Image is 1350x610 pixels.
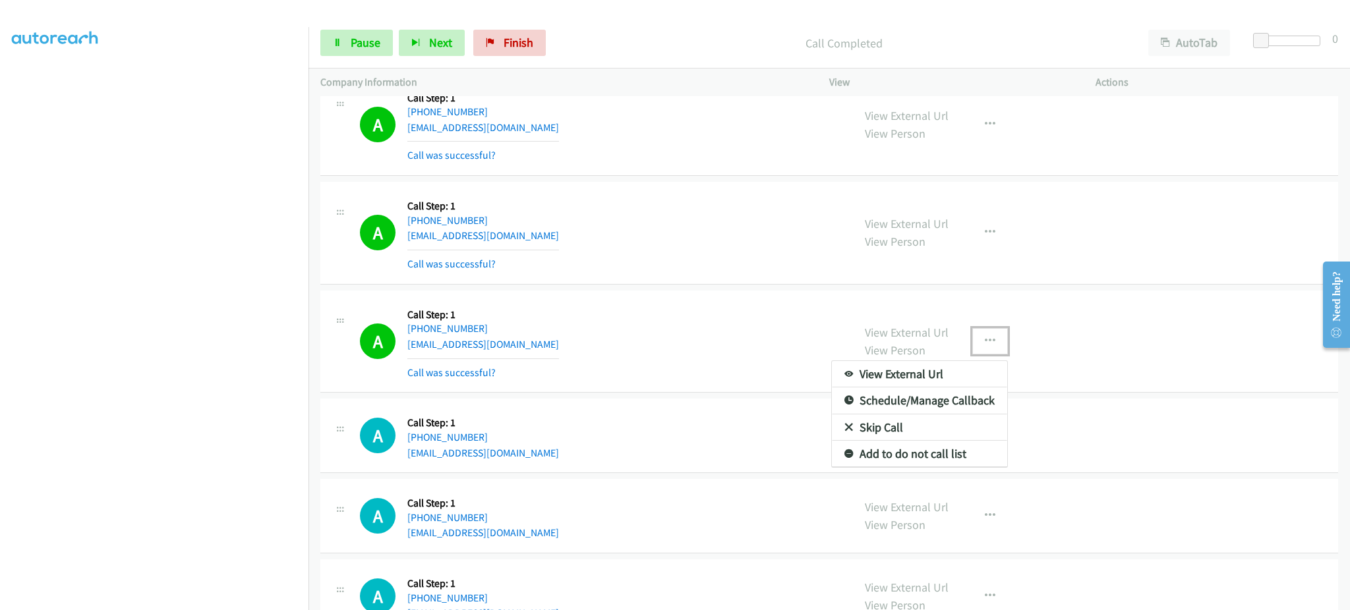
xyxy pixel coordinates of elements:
h1: A [360,418,396,453]
a: Skip Call [832,414,1007,441]
a: Schedule/Manage Callback [832,387,1007,414]
iframe: Resource Center [1312,252,1350,357]
div: The call is yet to be attempted [360,498,396,534]
h1: A [360,498,396,534]
a: View External Url [832,361,1007,387]
a: Add to do not call list [832,441,1007,467]
div: The call is yet to be attempted [360,418,396,453]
